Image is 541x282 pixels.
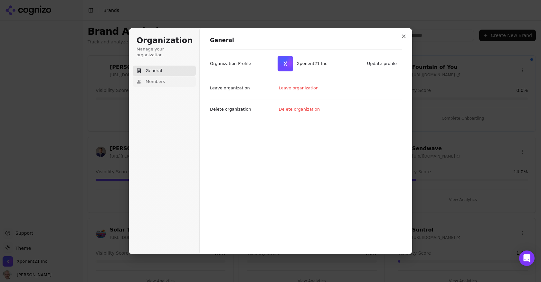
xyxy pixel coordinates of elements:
img: Xponent21 Inc [278,56,293,71]
button: Members [133,77,196,87]
span: Xponent21 Inc [297,61,327,67]
button: Delete organization [276,105,324,114]
button: General [133,66,196,76]
span: Members [146,79,165,85]
p: Manage your organization. [137,46,192,58]
button: Close modal [398,31,410,42]
p: Leave organization [210,85,250,91]
button: Leave organization [276,83,323,93]
h1: Organization [137,36,192,46]
span: General [146,68,162,74]
p: Organization Profile [210,61,251,67]
div: Open Intercom Messenger [519,250,535,266]
h1: General [210,37,402,44]
button: Update profile [364,59,401,68]
p: Delete organization [210,106,251,112]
